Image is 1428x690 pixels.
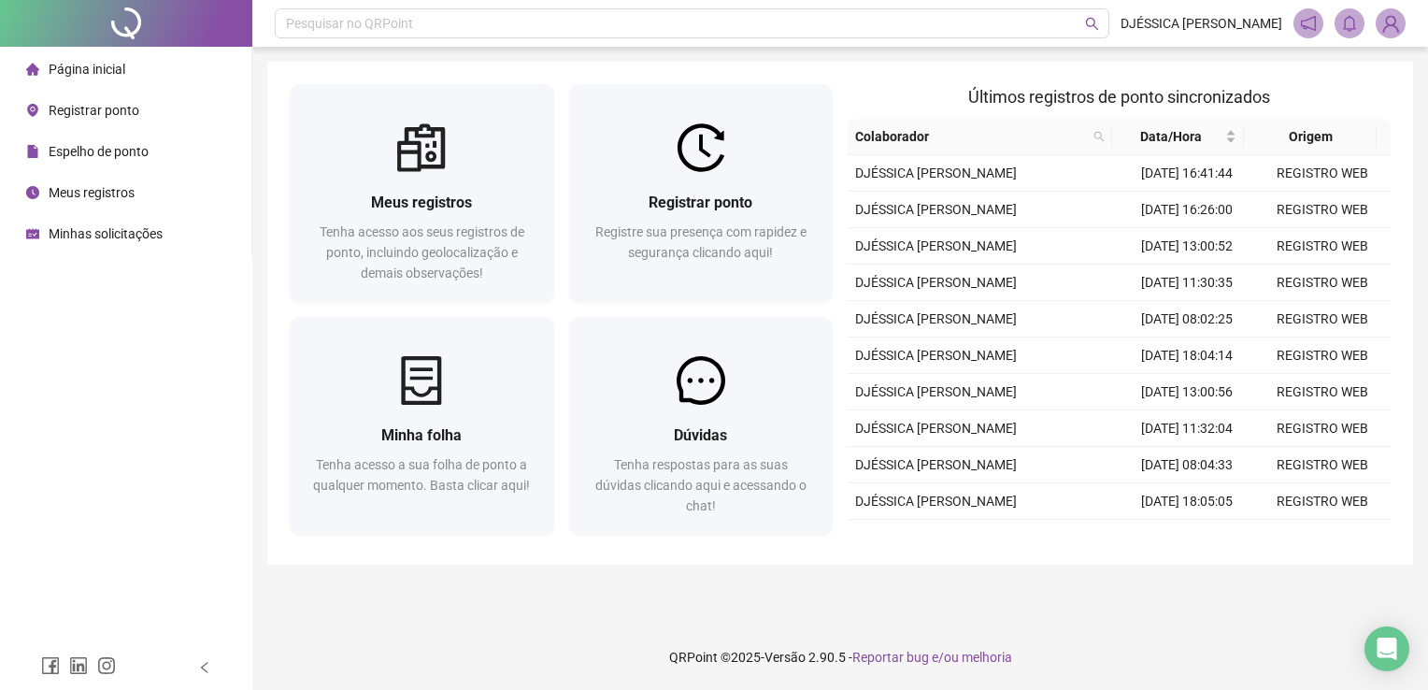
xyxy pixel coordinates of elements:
span: Últimos registros de ponto sincronizados [968,87,1270,107]
span: search [1090,122,1108,151]
span: DJÉSSICA [PERSON_NAME] [855,311,1017,326]
span: Data/Hora [1120,126,1221,147]
span: clock-circle [26,186,39,199]
span: schedule [26,227,39,240]
span: search [1085,17,1099,31]
span: Tenha respostas para as suas dúvidas clicando aqui e acessando o chat! [595,457,807,513]
span: DJÉSSICA [PERSON_NAME] [1121,13,1282,34]
span: Dúvidas [674,426,727,444]
div: Open Intercom Messenger [1364,626,1409,671]
td: REGISTRO WEB [1255,155,1391,192]
th: Origem [1244,119,1376,155]
td: REGISTRO WEB [1255,520,1391,556]
span: DJÉSSICA [PERSON_NAME] [855,494,1017,509]
span: DJÉSSICA [PERSON_NAME] [855,202,1017,217]
span: Tenha acesso a sua folha de ponto a qualquer momento. Basta clicar aqui! [313,457,530,493]
footer: QRPoint © 2025 - 2.90.5 - [252,625,1428,690]
td: REGISTRO WEB [1255,483,1391,520]
span: left [198,661,211,674]
span: DJÉSSICA [PERSON_NAME] [855,384,1017,399]
span: Registrar ponto [649,194,752,211]
td: [DATE] 16:32:06 [1120,520,1255,556]
span: notification [1300,15,1317,32]
span: instagram [97,656,116,675]
span: Reportar bug e/ou melhoria [852,650,1012,665]
th: Data/Hora [1112,119,1244,155]
span: DJÉSSICA [PERSON_NAME] [855,421,1017,436]
td: [DATE] 18:04:14 [1120,338,1255,374]
span: Página inicial [49,62,125,77]
a: Meus registrosTenha acesso aos seus registros de ponto, incluindo geolocalização e demais observa... [290,84,554,302]
span: environment [26,104,39,117]
td: REGISTRO WEB [1255,338,1391,374]
td: [DATE] 18:05:05 [1120,483,1255,520]
td: REGISTRO WEB [1255,410,1391,447]
td: REGISTRO WEB [1255,228,1391,265]
span: Minha folha [381,426,462,444]
img: 89357 [1377,9,1405,37]
span: file [26,145,39,158]
td: REGISTRO WEB [1255,265,1391,301]
span: Registre sua presença com rapidez e segurança clicando aqui! [595,224,807,260]
td: [DATE] 11:32:04 [1120,410,1255,447]
span: DJÉSSICA [PERSON_NAME] [855,165,1017,180]
span: Minhas solicitações [49,226,163,241]
span: Colaborador [855,126,1086,147]
span: DJÉSSICA [PERSON_NAME] [855,457,1017,472]
a: DúvidasTenha respostas para as suas dúvidas clicando aqui e acessando o chat! [569,317,834,535]
span: bell [1341,15,1358,32]
span: home [26,63,39,76]
span: DJÉSSICA [PERSON_NAME] [855,238,1017,253]
span: DJÉSSICA [PERSON_NAME] [855,275,1017,290]
td: REGISTRO WEB [1255,447,1391,483]
span: Versão [764,650,806,665]
span: Registrar ponto [49,103,139,118]
td: [DATE] 08:04:33 [1120,447,1255,483]
td: [DATE] 16:26:00 [1120,192,1255,228]
span: Espelho de ponto [49,144,149,159]
span: facebook [41,656,60,675]
span: DJÉSSICA [PERSON_NAME] [855,348,1017,363]
td: [DATE] 13:00:56 [1120,374,1255,410]
td: REGISTRO WEB [1255,301,1391,338]
a: Minha folhaTenha acesso a sua folha de ponto a qualquer momento. Basta clicar aqui! [290,317,554,535]
td: [DATE] 16:41:44 [1120,155,1255,192]
span: Tenha acesso aos seus registros de ponto, incluindo geolocalização e demais observações! [320,224,524,280]
span: search [1093,131,1105,142]
span: linkedin [69,656,88,675]
span: Meus registros [49,185,135,200]
td: [DATE] 11:30:35 [1120,265,1255,301]
td: REGISTRO WEB [1255,374,1391,410]
td: [DATE] 13:00:52 [1120,228,1255,265]
td: REGISTRO WEB [1255,192,1391,228]
span: Meus registros [371,194,472,211]
td: [DATE] 08:02:25 [1120,301,1255,338]
a: Registrar pontoRegistre sua presença com rapidez e segurança clicando aqui! [569,84,834,302]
